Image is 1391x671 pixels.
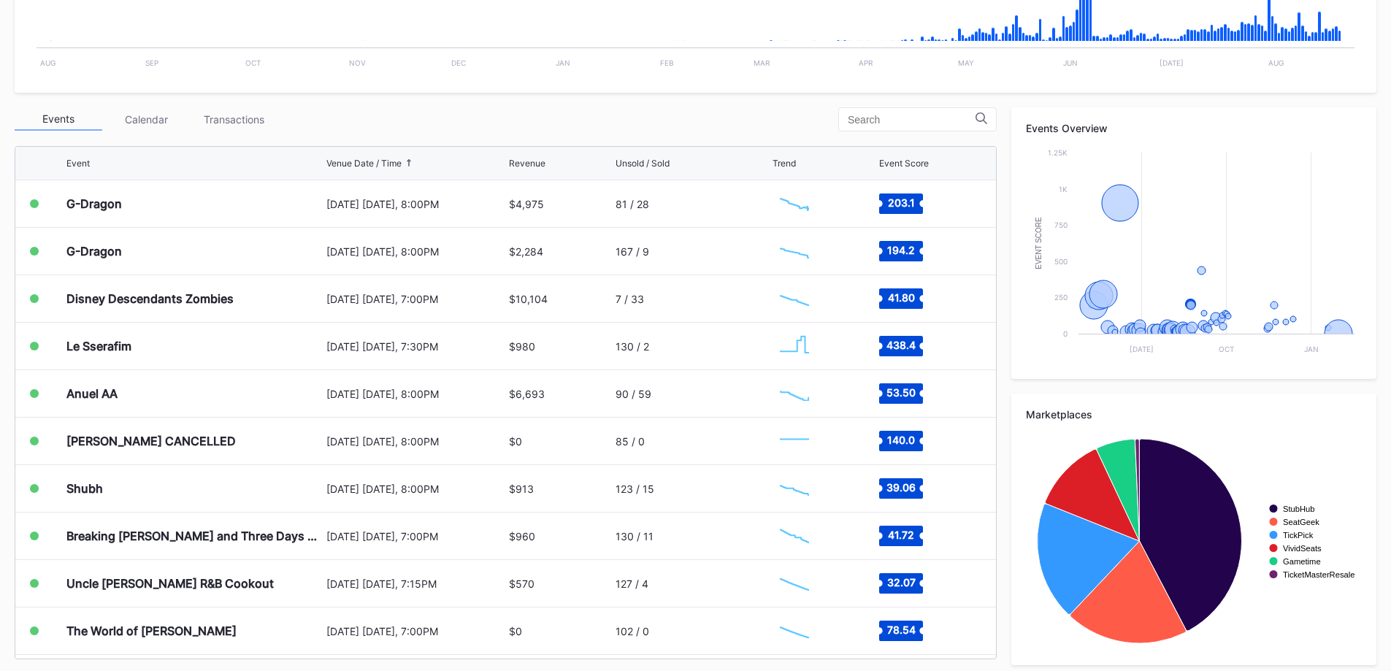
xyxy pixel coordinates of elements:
text: StubHub [1283,505,1315,513]
div: [DATE] [DATE], 8:00PM [326,388,506,400]
text: Oct [1219,345,1234,353]
div: $6,693 [509,388,545,400]
div: Shubh [66,481,103,496]
div: Disney Descendants Zombies [66,291,234,306]
div: [DATE] [DATE], 8:00PM [326,245,506,258]
div: Events [15,108,102,131]
input: Search [848,114,976,126]
div: 167 / 9 [616,245,649,258]
div: $913 [509,483,534,495]
svg: Chart title [773,470,816,507]
text: 39.06 [886,481,916,494]
svg: Chart title [1026,432,1362,651]
svg: Chart title [773,375,816,412]
text: 250 [1054,293,1068,302]
div: Events Overview [1026,122,1362,134]
svg: Chart title [1026,145,1362,364]
text: Dec [451,58,466,67]
div: Le Sserafim [66,339,131,353]
div: [DATE] [DATE], 8:00PM [326,483,506,495]
div: Trend [773,158,796,169]
text: Aug [1268,58,1284,67]
text: Jun [1063,58,1078,67]
svg: Chart title [773,233,816,269]
div: $0 [509,435,522,448]
div: 81 / 28 [616,198,649,210]
text: [DATE] [1160,58,1184,67]
div: Breaking [PERSON_NAME] and Three Days Grace [66,529,323,543]
div: [DATE] [DATE], 7:30PM [326,340,506,353]
div: [DATE] [DATE], 7:00PM [326,625,506,637]
text: 438.4 [886,339,916,351]
text: Gametime [1283,557,1321,566]
text: 203.1 [887,196,914,209]
svg: Chart title [773,613,816,649]
text: Feb [660,58,674,67]
div: $2,284 [509,245,543,258]
text: SeatGeek [1283,518,1319,526]
text: 1k [1059,185,1068,193]
div: 7 / 33 [616,293,644,305]
text: Jan [1304,345,1319,353]
div: $980 [509,340,535,353]
div: [DATE] [DATE], 7:00PM [326,530,506,542]
text: 140.0 [887,434,915,446]
div: The World of [PERSON_NAME] [66,624,237,638]
div: Revenue [509,158,545,169]
div: Unsold / Sold [616,158,670,169]
div: [PERSON_NAME] CANCELLED [66,434,236,448]
text: May [958,58,974,67]
text: Apr [859,58,873,67]
text: 0 [1063,329,1068,338]
div: 130 / 2 [616,340,649,353]
text: Oct [245,58,261,67]
text: Nov [349,58,366,67]
svg: Chart title [773,185,816,222]
svg: Chart title [773,328,816,364]
text: 41.72 [888,529,914,541]
div: Uncle [PERSON_NAME] R&B Cookout [66,576,274,591]
div: 85 / 0 [616,435,645,448]
div: 130 / 11 [616,530,654,542]
div: 90 / 59 [616,388,651,400]
svg: Chart title [773,423,816,459]
text: TickPick [1283,531,1314,540]
div: 102 / 0 [616,625,649,637]
text: 750 [1054,221,1068,229]
div: Calendar [102,108,190,131]
text: VividSeats [1283,544,1322,553]
text: Mar [754,58,770,67]
div: $570 [509,578,534,590]
svg: Chart title [773,280,816,317]
text: Sep [145,58,158,67]
div: [DATE] [DATE], 7:00PM [326,293,506,305]
div: Transactions [190,108,277,131]
div: Event [66,158,90,169]
text: [DATE] [1130,345,1154,353]
div: Venue Date / Time [326,158,402,169]
div: $4,975 [509,198,544,210]
text: 500 [1054,257,1068,266]
div: 127 / 4 [616,578,648,590]
text: 41.80 [887,291,914,304]
div: [DATE] [DATE], 8:00PM [326,198,506,210]
text: TicketMasterResale [1283,570,1354,579]
div: [DATE] [DATE], 8:00PM [326,435,506,448]
text: 53.50 [886,386,916,399]
div: $0 [509,625,522,637]
div: Event Score [879,158,929,169]
div: $960 [509,530,535,542]
div: Marketplaces [1026,408,1362,421]
text: 1.25k [1048,148,1068,157]
div: G-Dragon [66,196,122,211]
div: Anuel AA [66,386,118,401]
div: $10,104 [509,293,548,305]
text: 78.54 [886,624,915,636]
text: Aug [40,58,55,67]
text: Jan [556,58,570,67]
div: [DATE] [DATE], 7:15PM [326,578,506,590]
div: G-Dragon [66,244,122,258]
text: 32.07 [886,576,915,588]
text: 194.2 [887,244,915,256]
text: Event Score [1035,217,1043,269]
